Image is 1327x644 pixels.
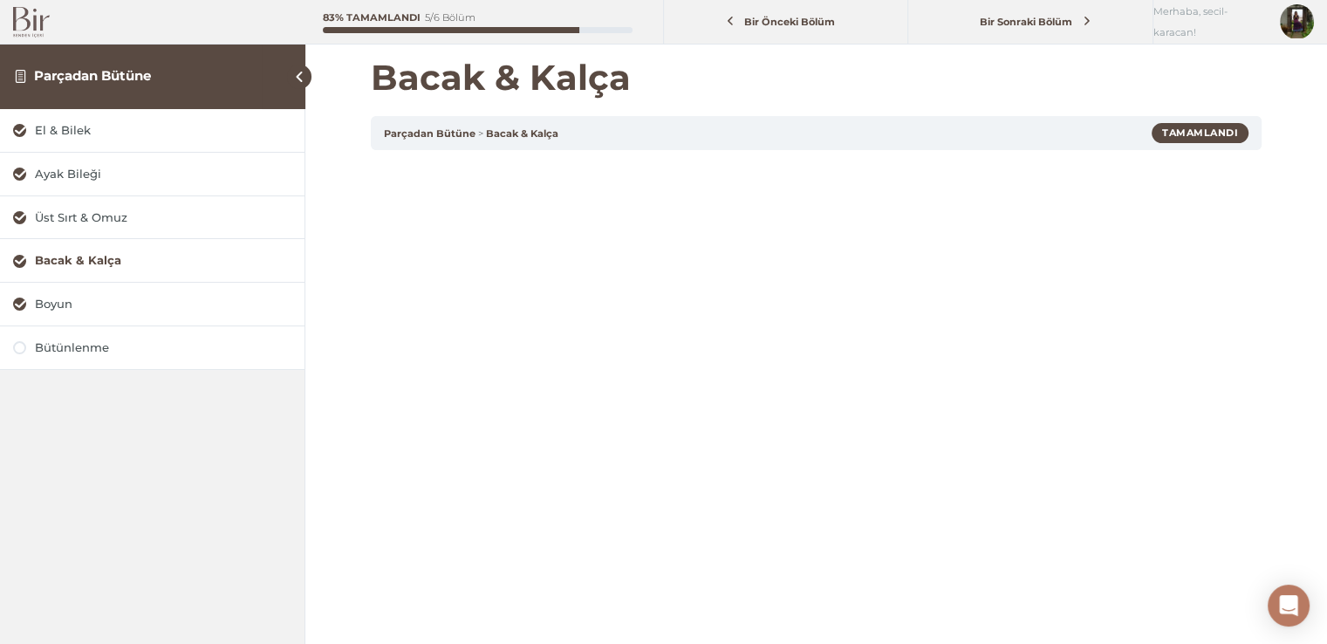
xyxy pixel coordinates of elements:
span: Bir Önceki Bölüm [735,16,845,28]
div: Üst Sırt & Omuz [35,209,291,226]
a: El & Bilek [13,122,291,139]
a: Parçadan Bütüne [384,127,475,140]
span: Bir Sonraki Bölüm [970,16,1083,28]
h1: Bacak & Kalça [371,57,1262,99]
a: Bacak & Kalça [486,127,558,140]
div: 83% Tamamlandı [323,13,421,23]
div: Tamamlandı [1152,123,1248,142]
a: Üst Sırt & Omuz [13,209,291,226]
div: Boyun [35,296,291,312]
a: Bir Önceki Bölüm [668,6,904,38]
img: Bir Logo [13,7,50,38]
div: El & Bilek [35,122,291,139]
div: Bütünlenme [35,339,291,356]
div: Bacak & Kalça [35,252,291,269]
a: Bacak & Kalça [13,252,291,269]
span: Merhaba, secil-karacan! [1153,1,1267,43]
div: Open Intercom Messenger [1268,585,1310,627]
a: Boyun [13,296,291,312]
a: Parçadan Bütüne [34,67,151,84]
img: inbound5720259253010107926.jpg [1280,4,1314,38]
div: Ayak Bileği [35,166,291,182]
a: Bir Sonraki Bölüm [913,6,1148,38]
a: Bütünlenme [13,339,291,356]
div: 5/6 Bölüm [425,13,475,23]
a: Ayak Bileği [13,166,291,182]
